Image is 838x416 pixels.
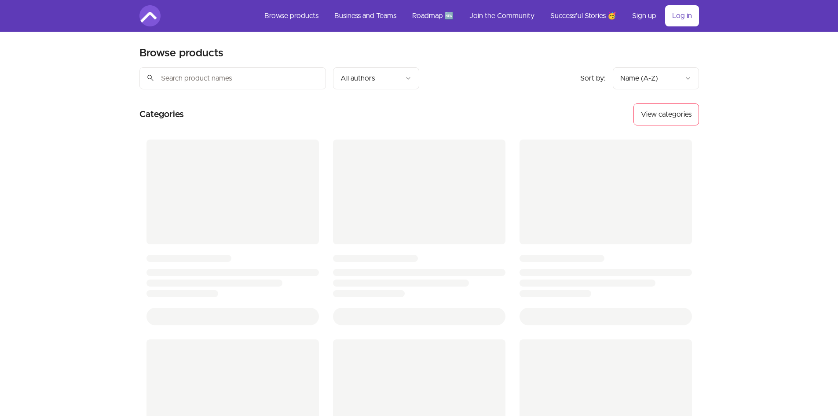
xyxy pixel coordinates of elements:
span: search [146,72,154,84]
a: Roadmap 🆕 [405,5,461,26]
span: Sort by: [580,75,606,82]
a: Business and Teams [327,5,403,26]
h2: Browse products [139,46,223,60]
a: Log in [665,5,699,26]
nav: Main [257,5,699,26]
button: View categories [633,103,699,125]
button: Product sort options [613,67,699,89]
a: Successful Stories 🥳 [543,5,623,26]
button: Filter by author [333,67,419,89]
a: Sign up [625,5,663,26]
h2: Categories [139,103,184,125]
a: Browse products [257,5,326,26]
a: Join the Community [462,5,542,26]
input: Search product names [139,67,326,89]
img: Amigoscode logo [139,5,161,26]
